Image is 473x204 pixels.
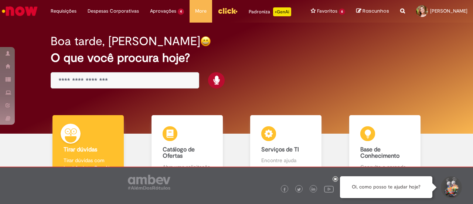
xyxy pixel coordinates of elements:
b: Base de Conhecimento [360,146,399,160]
a: Catálogo de Ofertas Abra uma solicitação [138,115,237,179]
span: 4 [178,9,184,15]
img: logo_footer_twitter.png [297,188,301,191]
span: 6 [339,9,345,15]
div: Oi, como posso te ajudar hoje? [340,176,432,198]
a: Base de Conhecimento Consulte e aprenda [336,115,435,179]
span: More [195,7,207,15]
img: click_logo_yellow_360x200.png [218,5,238,16]
img: logo_footer_youtube.png [324,184,334,194]
button: Iniciar Conversa de Suporte [440,176,462,198]
a: Tirar dúvidas Tirar dúvidas com Lupi Assist e Gen Ai [39,115,138,179]
img: ServiceNow [1,4,39,19]
b: Tirar dúvidas [64,146,97,153]
span: [PERSON_NAME] [430,8,467,14]
div: Padroniza [249,7,291,16]
p: Abra uma solicitação [163,163,212,171]
img: logo_footer_facebook.png [283,188,286,191]
p: Tirar dúvidas com Lupi Assist e Gen Ai [64,157,113,171]
h2: Boa tarde, [PERSON_NAME] [51,35,200,48]
span: Aprovações [150,7,176,15]
b: Catálogo de Ofertas [163,146,195,160]
a: Serviços de TI Encontre ajuda [236,115,336,179]
img: happy-face.png [200,36,211,47]
b: Serviços de TI [261,146,299,153]
span: Rascunhos [363,7,389,14]
p: Encontre ajuda [261,157,310,164]
p: Consulte e aprenda [360,163,409,171]
span: Requisições [51,7,76,15]
span: Despesas Corporativas [88,7,139,15]
a: Rascunhos [356,8,389,15]
h2: O que você procura hoje? [51,51,422,64]
p: +GenAi [273,7,291,16]
span: Favoritos [317,7,337,15]
img: logo_footer_linkedin.png [312,187,315,192]
img: logo_footer_ambev_rotulo_gray.png [128,175,170,190]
